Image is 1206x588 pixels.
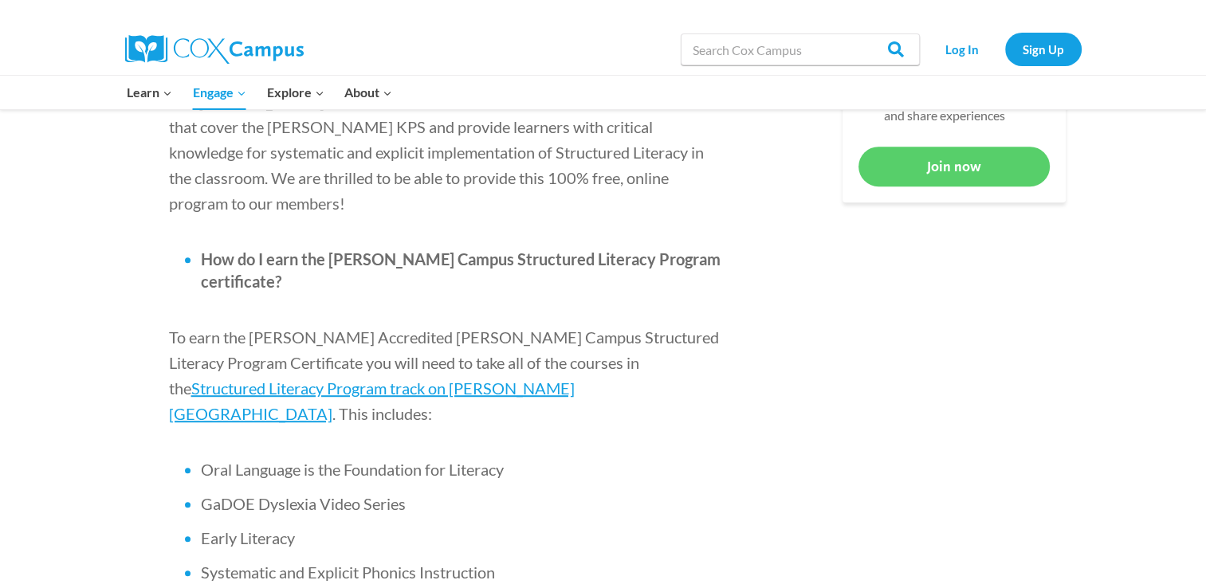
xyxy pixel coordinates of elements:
[1005,33,1082,65] a: Sign Up
[928,33,997,65] a: Log In
[681,33,920,65] input: Search Cox Campus
[201,249,721,291] span: How do I earn the [PERSON_NAME] Campus Structured Literacy Program certificate?
[169,92,723,213] span: The [PERSON_NAME] Campus Structured Literacy Program contains 11 courses that cover the [PERSON_N...
[117,76,183,109] button: Child menu of Learn
[169,327,719,398] span: To earn the [PERSON_NAME] Accredited [PERSON_NAME] Campus Structured Literacy Program Certificate...
[169,378,575,423] a: Structured Literacy Program track on [PERSON_NAME][GEOGRAPHIC_DATA]
[125,35,304,64] img: Cox Campus
[201,528,295,547] span: Early Literacy
[117,76,403,109] nav: Primary Navigation
[201,563,495,582] span: Systematic and Explicit Phonics Instruction
[201,460,504,479] span: Oral Language is the Foundation for Literacy
[201,494,406,513] span: GaDOE Dyslexia Video Series
[334,76,403,109] button: Child menu of About
[183,76,257,109] button: Child menu of Engage
[257,76,335,109] button: Child menu of Explore
[332,404,432,423] span: . This includes:
[928,33,1082,65] nav: Secondary Navigation
[858,147,1050,186] a: Join now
